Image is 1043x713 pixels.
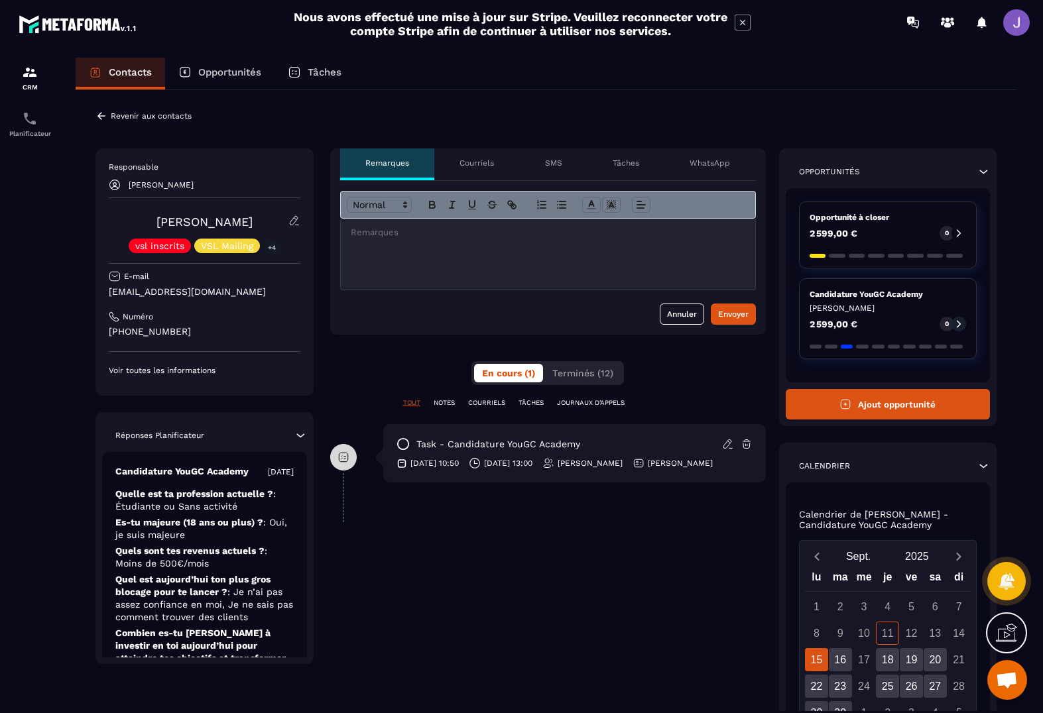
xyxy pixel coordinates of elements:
[403,398,420,408] p: TOUT
[109,286,300,298] p: [EMAIL_ADDRESS][DOMAIN_NAME]
[22,111,38,127] img: scheduler
[900,622,923,645] div: 12
[156,215,253,229] a: [PERSON_NAME]
[829,648,852,671] div: 16
[924,622,947,645] div: 13
[852,595,875,618] div: 3
[852,648,875,671] div: 17
[198,66,261,78] p: Opportunités
[76,58,165,89] a: Contacts
[946,547,971,565] button: Next month
[115,627,294,690] p: Combien es-tu [PERSON_NAME] à investir en toi aujourd’hui pour atteindre tes objectifs et transfo...
[876,675,899,698] div: 25
[660,303,704,325] button: Annuler
[115,488,294,513] p: Quelle est ta profession actuelle ?
[293,10,728,38] h2: Nous avons effectué une mise à jour sur Stripe. Veuillez reconnecter votre compte Stripe afin de ...
[876,595,899,618] div: 4
[876,648,899,671] div: 18
[115,586,293,622] span: : Je n’ai pas assez confiance en moi, Je ne sais pas comment trouver des clients
[852,568,876,591] div: me
[948,595,971,618] div: 7
[519,398,544,408] p: TÂCHES
[115,516,294,541] p: Es-tu majeure (18 ans ou plus) ?
[552,368,613,378] span: Terminés (12)
[829,622,852,645] div: 9
[947,568,971,591] div: di
[460,158,494,168] p: Courriels
[135,241,184,250] p: vsl inscrits
[805,648,828,671] div: 15
[545,158,562,168] p: SMS
[948,675,971,698] div: 28
[474,364,543,382] button: En cours (1)
[416,438,580,451] p: task - Candidature YouGC Academy
[805,622,828,645] div: 8
[852,675,875,698] div: 24
[201,241,253,250] p: VSL Mailing
[109,162,300,172] p: Responsable
[828,568,852,591] div: ma
[945,229,949,238] p: 0
[799,461,850,471] p: Calendrier
[365,158,409,168] p: Remarques
[544,364,621,382] button: Terminés (12)
[268,466,294,477] p: [DATE]
[900,595,923,618] div: 5
[115,430,204,441] p: Réponses Planificateur
[923,568,947,591] div: sa
[876,568,900,591] div: je
[111,111,192,121] p: Revenir aux contacts
[3,83,56,91] p: CRM
[805,568,829,591] div: lu
[810,319,857,329] p: 2 599,00 €
[805,595,828,618] div: 1
[900,568,924,591] div: ve
[557,398,625,408] p: JOURNAUX D'APPELS
[805,675,828,698] div: 22
[482,368,535,378] span: En cours (1)
[124,271,149,282] p: E-mail
[690,158,730,168] p: WhatsApp
[900,648,923,671] div: 19
[810,289,967,300] p: Candidature YouGC Academy
[648,458,713,468] p: [PERSON_NAME]
[987,660,1027,700] div: Ouvrir le chat
[165,58,275,89] a: Opportunités
[115,573,294,624] p: Quel est aujourd’hui ton plus gros blocage pour te lancer ?
[115,545,294,570] p: Quels sont tes revenus actuels ?
[308,66,341,78] p: Tâches
[829,675,852,698] div: 23
[924,595,947,618] div: 6
[888,545,946,568] button: Open years overlay
[924,648,947,671] div: 20
[829,545,888,568] button: Open months overlay
[3,54,56,101] a: formationformationCRM
[468,398,505,408] p: COURRIELS
[900,675,923,698] div: 26
[805,547,829,565] button: Previous month
[109,365,300,376] p: Voir toutes les informations
[829,595,852,618] div: 2
[876,622,899,645] div: 11
[3,130,56,137] p: Planificateur
[852,622,875,645] div: 10
[711,303,756,325] button: Envoyer
[810,303,967,313] p: [PERSON_NAME]
[558,458,623,468] p: [PERSON_NAME]
[484,458,532,468] p: [DATE] 13:00
[945,319,949,329] p: 0
[810,212,967,223] p: Opportunité à closer
[109,66,152,78] p: Contacts
[718,307,749,321] div: Envoyer
[786,389,991,419] button: Ajout opportunité
[3,101,56,147] a: schedulerschedulerPlanificateur
[129,180,194,190] p: [PERSON_NAME]
[948,622,971,645] div: 14
[810,229,857,238] p: 2 599,00 €
[799,166,860,177] p: Opportunités
[613,158,639,168] p: Tâches
[948,648,971,671] div: 21
[123,311,153,322] p: Numéro
[263,241,280,254] p: +4
[924,675,947,698] div: 27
